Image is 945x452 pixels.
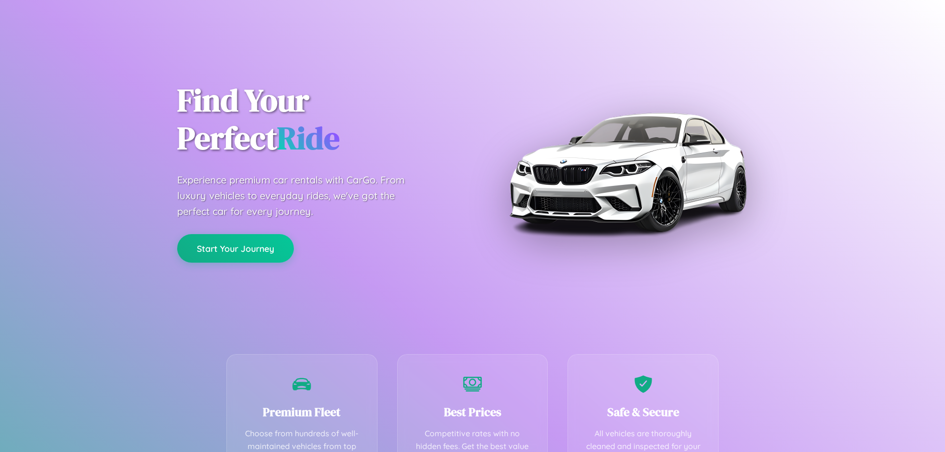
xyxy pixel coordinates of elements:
[583,404,703,420] h3: Safe & Secure
[504,49,751,295] img: Premium BMW car rental vehicle
[177,172,423,219] p: Experience premium car rentals with CarGo. From luxury vehicles to everyday rides, we've got the ...
[242,404,362,420] h3: Premium Fleet
[177,234,294,263] button: Start Your Journey
[412,404,533,420] h3: Best Prices
[177,82,458,157] h1: Find Your Perfect
[277,117,340,159] span: Ride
